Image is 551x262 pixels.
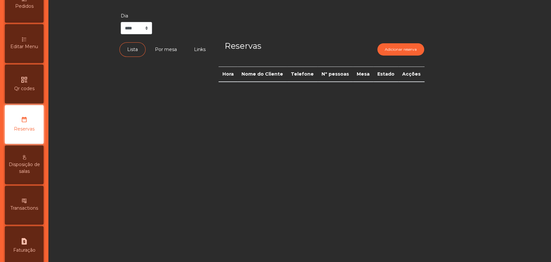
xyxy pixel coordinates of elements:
[287,67,318,82] th: Telefone
[373,67,398,82] th: Estado
[377,43,424,56] button: Adicionar reserva
[318,67,353,82] th: Nº pessoas
[10,205,38,212] span: Transactions
[20,116,28,124] i: date_range
[6,161,42,175] span: Disposição de salas
[119,42,146,57] a: Lista
[225,40,320,52] h3: Reservas
[186,42,213,57] a: Links
[10,43,38,50] span: Editar Menu
[147,42,185,57] a: Por mesa
[121,13,128,19] label: Dia
[20,237,28,245] i: request_page
[14,126,35,132] span: Reservas
[219,67,238,82] th: Hora
[15,3,34,10] span: Pedidos
[353,67,373,82] th: Mesa
[238,67,287,82] th: Nome do Cliente
[20,76,28,84] i: qr_code
[14,85,35,92] span: Qr codes
[13,247,36,254] span: Faturação
[398,67,424,82] th: Acções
